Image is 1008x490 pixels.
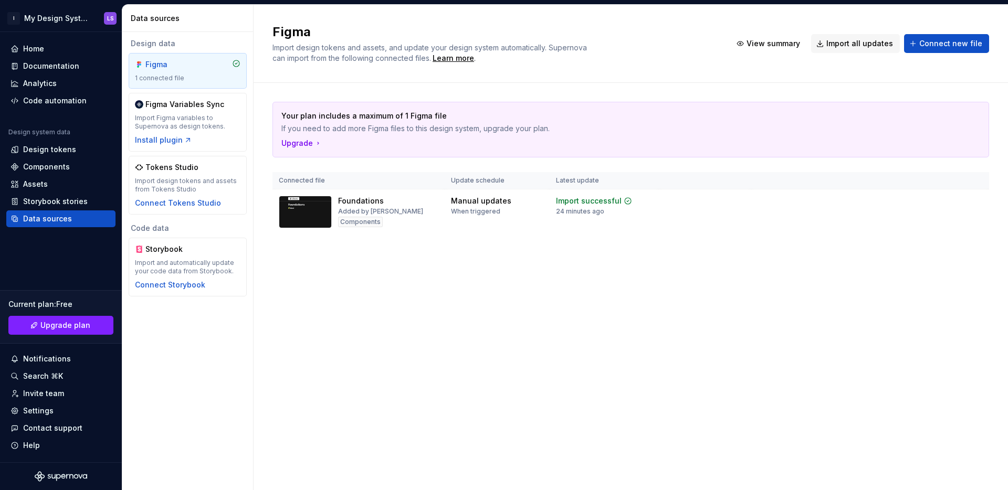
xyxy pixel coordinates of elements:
[23,371,63,381] div: Search ⌘K
[135,280,205,290] button: Connect Storybook
[145,99,224,110] div: Figma Variables Sync
[135,114,240,131] div: Import Figma variables to Supernova as design tokens.
[6,141,115,158] a: Design tokens
[338,196,384,206] div: Foundations
[338,217,383,227] div: Components
[433,53,474,63] a: Learn more
[23,162,70,172] div: Components
[23,406,54,416] div: Settings
[8,316,113,335] button: Upgrade plan
[135,198,221,208] button: Connect Tokens Studio
[129,38,247,49] div: Design data
[6,402,115,419] a: Settings
[135,259,240,275] div: Import and automatically update your code data from Storybook.
[451,196,511,206] div: Manual updates
[6,210,115,227] a: Data sources
[338,207,423,216] div: Added by [PERSON_NAME]
[40,320,90,331] span: Upgrade plan
[129,93,247,152] a: Figma Variables SyncImport Figma variables to Supernova as design tokens.Install plugin
[445,172,550,189] th: Update schedule
[731,34,807,53] button: View summary
[24,13,91,24] div: My Design System
[6,193,115,210] a: Storybook stories
[6,385,115,402] a: Invite team
[23,196,88,207] div: Storybook stories
[23,354,71,364] div: Notifications
[23,144,76,155] div: Design tokens
[129,53,247,89] a: Figma1 connected file
[281,111,907,121] p: Your plan includes a maximum of 1 Figma file
[6,40,115,57] a: Home
[6,420,115,436] button: Contact support
[129,223,247,233] div: Code data
[6,158,115,175] a: Components
[129,238,247,296] a: StorybookImport and automatically update your code data from Storybook.Connect Storybook
[919,38,982,49] span: Connect new file
[281,123,907,134] p: If you need to add more Figma files to this design system, upgrade your plan.
[272,172,445,189] th: Connected file
[6,176,115,193] a: Assets
[2,7,120,29] button: IMy Design SystemLS
[145,59,196,70] div: Figma
[7,12,20,25] div: I
[129,156,247,215] a: Tokens StudioImport design tokens and assets from Tokens StudioConnect Tokens Studio
[35,471,87,482] svg: Supernova Logo
[550,172,659,189] th: Latest update
[6,92,115,109] a: Code automation
[556,196,622,206] div: Import successful
[8,128,70,136] div: Design system data
[107,14,114,23] div: LS
[135,135,192,145] button: Install plugin
[23,214,72,224] div: Data sources
[451,207,500,216] div: When triggered
[747,38,800,49] span: View summary
[23,440,40,451] div: Help
[8,299,113,310] div: Current plan : Free
[23,78,57,89] div: Analytics
[131,13,249,24] div: Data sources
[6,58,115,74] a: Documentation
[6,350,115,367] button: Notifications
[135,177,240,194] div: Import design tokens and assets from Tokens Studio
[23,44,44,54] div: Home
[6,75,115,92] a: Analytics
[23,179,48,189] div: Assets
[904,34,989,53] button: Connect new file
[145,162,198,173] div: Tokens Studio
[6,368,115,385] button: Search ⌘K
[23,388,64,399] div: Invite team
[826,38,893,49] span: Import all updates
[23,61,79,71] div: Documentation
[556,207,604,216] div: 24 minutes ago
[23,95,87,106] div: Code automation
[811,34,900,53] button: Import all updates
[431,55,476,62] span: .
[272,24,719,40] h2: Figma
[135,74,240,82] div: 1 connected file
[281,138,322,148] button: Upgrade
[272,43,589,62] span: Import design tokens and assets, and update your design system automatically. Supernova can impor...
[6,437,115,454] button: Help
[23,423,82,433] div: Contact support
[145,244,196,254] div: Storybook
